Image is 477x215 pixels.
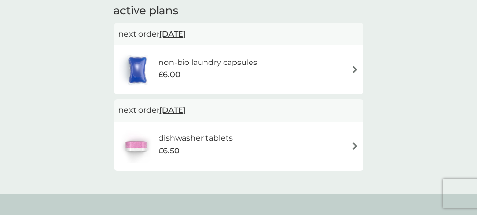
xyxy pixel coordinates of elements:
img: non-bio laundry capsules [119,53,156,87]
p: next order [119,104,359,117]
span: £6.00 [159,68,181,81]
p: next order [119,28,359,41]
h2: active plans [114,3,363,19]
span: [DATE] [160,24,186,43]
h6: non-bio laundry capsules [159,56,257,69]
img: arrow right [351,142,359,150]
span: £6.50 [159,145,180,157]
h6: dishwasher tablets [159,132,233,145]
span: [DATE] [160,101,186,120]
img: dishwasher tablets [119,129,153,163]
img: arrow right [351,66,359,73]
